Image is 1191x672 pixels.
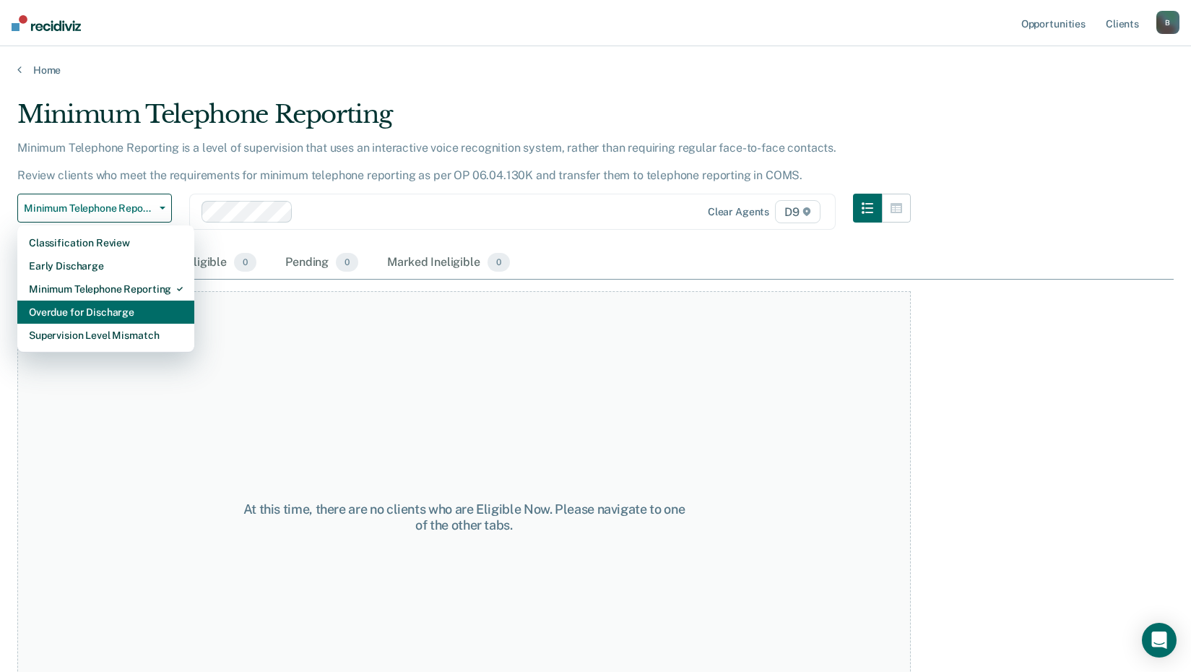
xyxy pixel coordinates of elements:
div: Minimum Telephone Reporting [17,100,911,141]
div: Almost Eligible0 [143,247,259,279]
div: Marked Ineligible0 [384,247,513,279]
img: Recidiviz [12,15,81,31]
a: Home [17,64,1174,77]
div: Overdue for Discharge [29,301,183,324]
div: Early Discharge [29,254,183,277]
div: Clear agents [708,206,769,218]
div: Minimum Telephone Reporting [29,277,183,301]
div: Classification Review [29,231,183,254]
div: At this time, there are no clients who are Eligible Now. Please navigate to one of the other tabs. [241,501,687,533]
span: Minimum Telephone Reporting [24,202,154,215]
p: Minimum Telephone Reporting is a level of supervision that uses an interactive voice recognition ... [17,141,836,182]
div: Supervision Level Mismatch [29,324,183,347]
div: Open Intercom Messenger [1142,623,1177,658]
span: 0 [336,253,358,272]
button: B [1156,11,1179,34]
span: D9 [775,200,820,223]
button: Minimum Telephone Reporting [17,194,172,223]
span: 0 [234,253,256,272]
span: 0 [488,253,510,272]
div: Pending0 [282,247,361,279]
